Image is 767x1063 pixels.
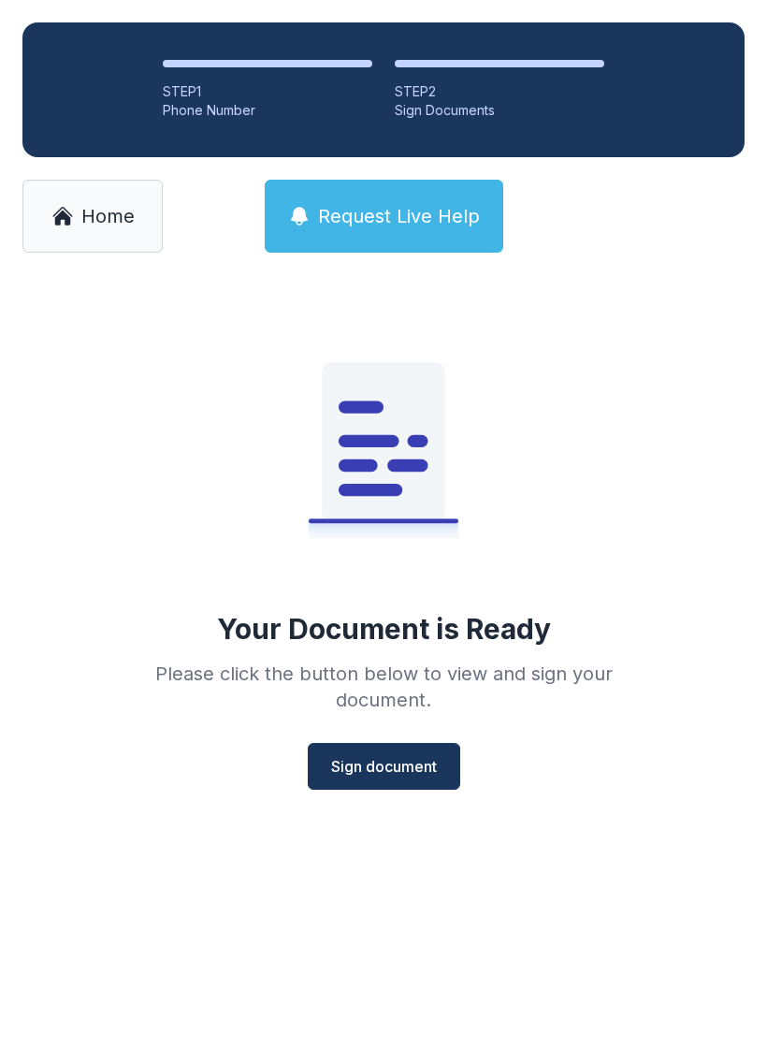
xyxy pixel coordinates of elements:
[217,612,551,646] div: Your Document is Ready
[318,203,480,229] span: Request Live Help
[395,101,604,120] div: Sign Documents
[395,82,604,101] div: STEP 2
[114,661,653,713] div: Please click the button below to view and sign your document.
[81,203,135,229] span: Home
[331,755,437,778] span: Sign document
[163,82,372,101] div: STEP 1
[163,101,372,120] div: Phone Number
